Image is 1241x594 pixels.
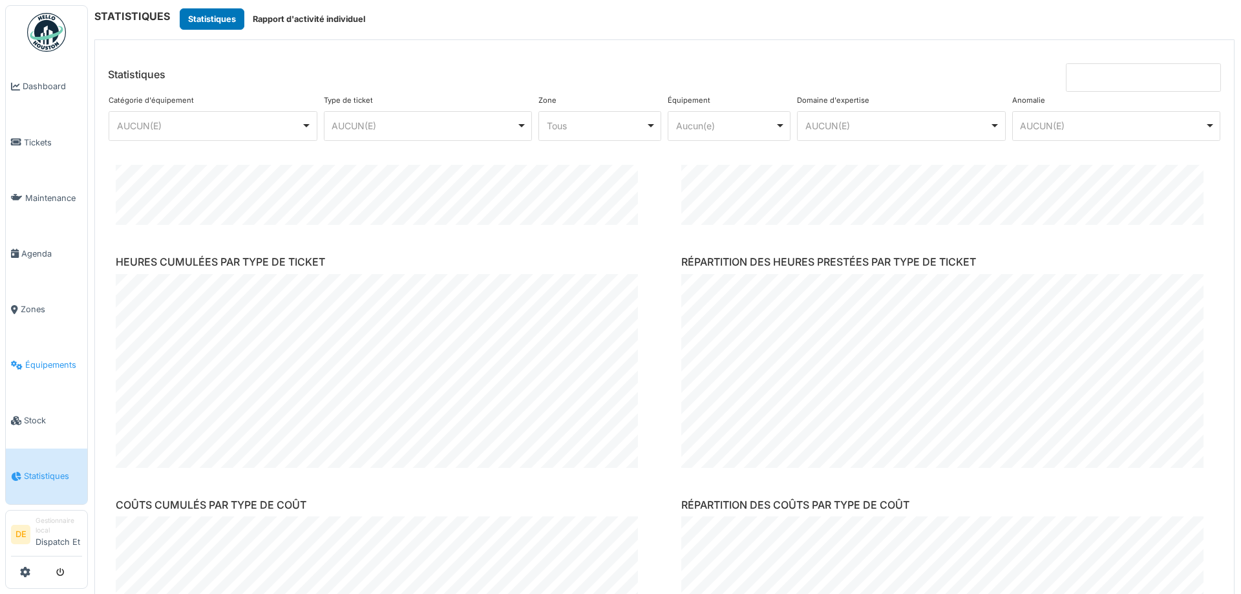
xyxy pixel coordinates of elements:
[244,8,374,30] button: Rapport d'activité individuel
[324,95,373,106] label: Type de ticket
[94,10,170,23] h6: STATISTIQUES
[6,226,87,281] a: Agenda
[805,119,990,133] div: AUCUN(E)
[36,516,82,553] li: Dispatch Et
[24,136,82,149] span: Tickets
[24,414,82,427] span: Stock
[668,95,710,106] label: Équipement
[36,516,82,536] div: Gestionnaire local
[25,192,82,204] span: Maintenance
[547,119,646,133] div: Tous
[1012,95,1045,106] label: Anomalie
[538,95,557,106] label: Zone
[21,248,82,260] span: Agenda
[11,516,82,557] a: DE Gestionnaire localDispatch Et
[116,499,648,511] h6: COÛTS CUMULÉS PAR TYPE DE COÛT
[6,170,87,226] a: Maintenance
[180,8,244,30] button: Statistiques
[681,499,1213,511] h6: RÉPARTITION DES COÛTS PAR TYPE DE COÛT
[116,256,648,268] h6: HEURES CUMULÉES PAR TYPE DE TICKET
[6,337,87,393] a: Équipements
[6,59,87,114] a: Dashboard
[6,393,87,449] a: Stock
[6,114,87,170] a: Tickets
[109,95,194,106] label: Catégorie d'équipement
[117,119,302,133] div: AUCUN(E)
[108,69,165,81] h6: Statistiques
[11,525,30,544] li: DE
[21,303,82,315] span: Zones
[6,449,87,504] a: Statistiques
[25,359,82,371] span: Équipements
[23,80,82,92] span: Dashboard
[332,119,516,133] div: AUCUN(E)
[1020,119,1205,133] div: AUCUN(E)
[24,470,82,482] span: Statistiques
[6,282,87,337] a: Zones
[676,119,775,133] div: Aucun(e)
[797,95,869,106] label: Domaine d'expertise
[27,13,66,52] img: Badge_color-CXgf-gQk.svg
[681,256,1213,268] h6: RÉPARTITION DES HEURES PRESTÉES PAR TYPE DE TICKET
